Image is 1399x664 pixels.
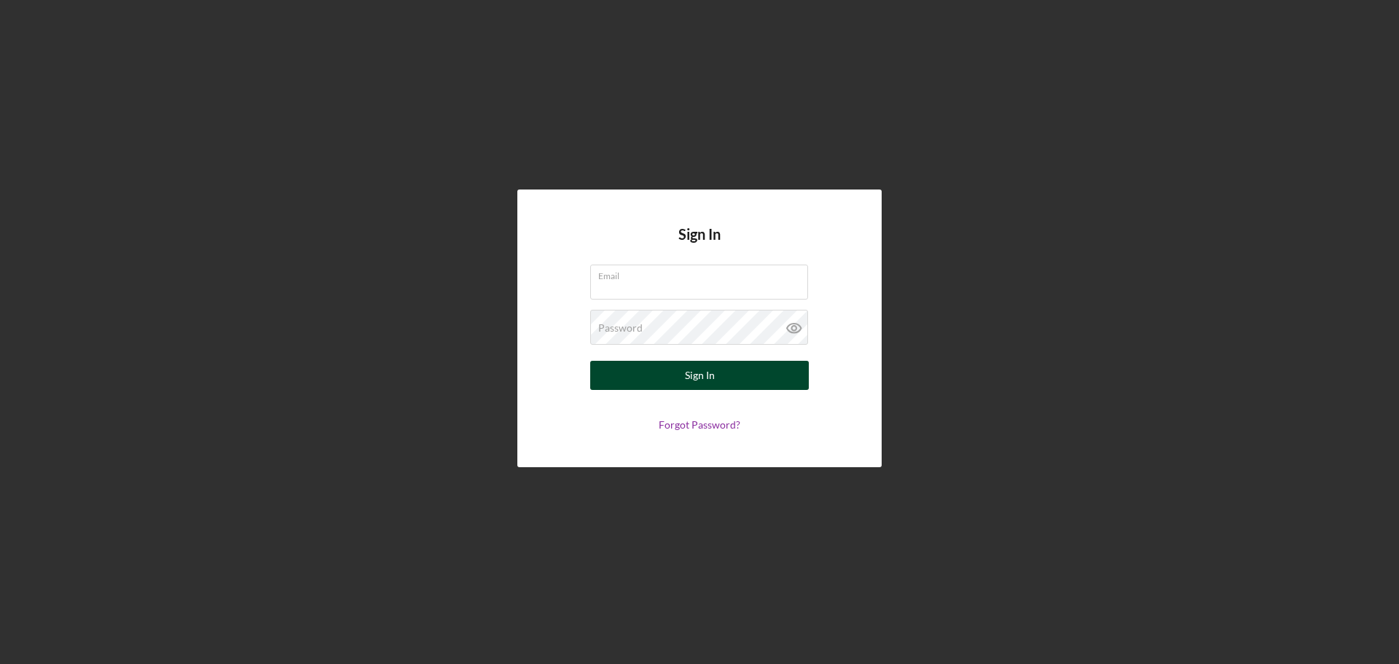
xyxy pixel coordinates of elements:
[678,226,721,265] h4: Sign In
[685,361,715,390] div: Sign In
[590,361,809,390] button: Sign In
[598,322,643,334] label: Password
[598,265,808,281] label: Email
[659,418,740,431] a: Forgot Password?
